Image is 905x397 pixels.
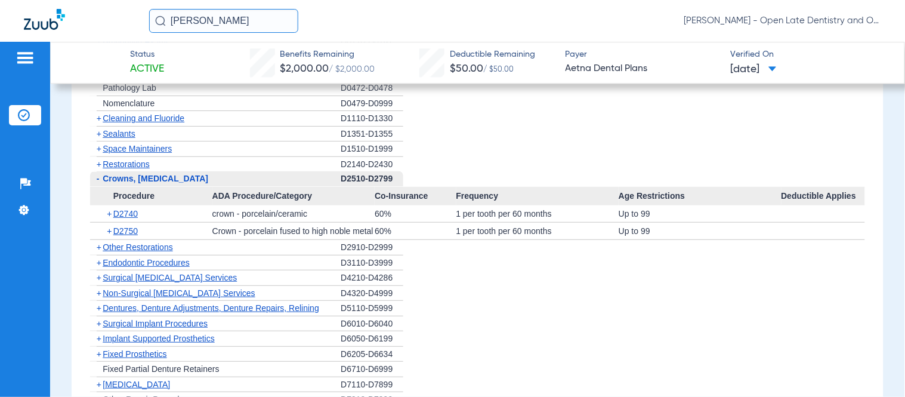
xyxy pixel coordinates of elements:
span: Payer [566,48,721,61]
span: Cleaning and Fluoride [103,113,184,123]
span: Benefits Remaining [280,48,375,61]
span: + [97,144,101,153]
span: Dentures, Denture Adjustments, Denture Repairs, Relining [103,303,319,313]
span: [PERSON_NAME] - Open Late Dentistry and Orthodontics [684,15,881,27]
div: 60% [375,205,456,222]
div: D4320-D4999 [341,286,403,301]
span: Co-Insurance [375,187,456,206]
span: Active [130,61,164,76]
div: D1110-D1330 [341,111,403,127]
span: Sealants [103,129,135,139]
span: ADA Procedure/Category [212,187,375,206]
span: + [107,205,113,222]
span: + [107,223,113,239]
div: D1510-D1999 [341,141,403,157]
div: Up to 99 [619,223,782,239]
div: D0479-D0999 [341,96,403,112]
span: + [97,349,101,359]
span: $50.00 [450,63,484,74]
div: D0472-D0478 [341,81,403,96]
span: Non-Surgical [MEDICAL_DATA] Services [103,288,255,298]
span: + [97,288,101,298]
div: Up to 99 [619,205,782,222]
span: Frequency [456,187,619,206]
div: D2510-D2799 [341,171,403,187]
input: Search for patients [149,9,298,33]
img: Search Icon [155,16,166,26]
div: D7110-D7899 [341,377,403,393]
iframe: Chat Widget [845,340,905,397]
span: + [97,242,101,252]
span: Space Maintainers [103,144,172,153]
span: $2,000.00 [280,63,329,74]
span: Crowns, [MEDICAL_DATA] [103,174,208,183]
div: Crown - porcelain fused to high noble metal [212,223,375,239]
span: Restorations [103,159,150,169]
div: crown - porcelain/ceramic [212,205,375,222]
div: D2140-D2430 [341,157,403,172]
span: Surgical Implant Procedures [103,319,208,328]
span: + [97,303,101,313]
span: Procedure [90,187,212,206]
span: + [97,334,101,343]
span: + [97,258,101,267]
span: + [97,273,101,282]
span: Verified On [731,48,886,61]
span: Endodontic Procedures [103,258,190,267]
span: Other Restorations [103,242,173,252]
span: / $50.00 [484,66,514,73]
span: [MEDICAL_DATA] [103,380,170,389]
div: D6010-D6040 [341,316,403,332]
div: D6205-D6634 [341,347,403,362]
div: D1351-D1355 [341,127,403,142]
span: D2740 [113,209,138,218]
span: Status [130,48,164,61]
span: Age Restrictions [619,187,782,206]
div: D4210-D4286 [341,270,403,286]
div: D3110-D3999 [341,256,403,271]
div: D2910-D2999 [341,240,403,256]
div: D6710-D6999 [341,362,403,377]
span: + [97,129,101,139]
span: + [97,113,101,123]
div: D5110-D5999 [341,301,403,316]
span: Fixed Partial Denture Retainers [103,364,219,374]
div: 60% [375,223,456,239]
div: 1 per tooth per 60 months [456,205,619,222]
span: Deductible Remaining [450,48,536,61]
span: [DATE] [731,62,777,77]
img: Zuub Logo [24,9,65,30]
span: / $2,000.00 [329,65,375,73]
span: Implant Supported Prosthetics [103,334,215,343]
div: 1 per tooth per 60 months [456,223,619,239]
span: + [97,380,101,389]
div: D6050-D6199 [341,331,403,347]
span: Deductible Applies [782,187,865,206]
span: - [97,174,100,183]
span: Fixed Prosthetics [103,349,166,359]
img: hamburger-icon [16,51,35,65]
span: + [97,159,101,169]
span: Aetna Dental Plans [566,61,721,76]
span: Surgical [MEDICAL_DATA] Services [103,273,237,282]
span: + [97,319,101,328]
span: Nomenclature [103,99,155,108]
span: Pathology Lab [103,83,156,93]
span: D2750 [113,226,138,236]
